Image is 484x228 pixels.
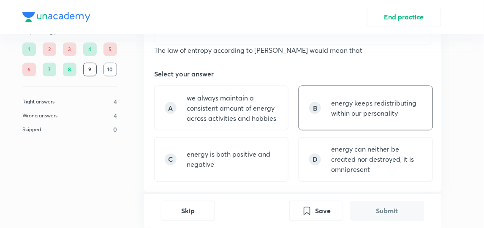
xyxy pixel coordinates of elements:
div: D [309,154,321,166]
h5: Select your answer [154,69,214,79]
div: 6 [22,63,36,76]
button: Submit [350,201,424,221]
div: 7 [43,63,56,76]
button: End practice [367,7,441,27]
div: 1 [22,43,36,56]
p: 4 [114,111,117,120]
div: B [309,102,321,114]
div: 8 [63,63,76,76]
div: C [165,154,177,166]
p: 0 [113,125,117,134]
p: we always maintain a consistent amount of energy across activities and hobbies [187,93,278,123]
p: Right answers [22,98,54,106]
button: Save [289,201,343,221]
p: energy can neither be created nor destroyed, it is omnipresent [331,144,422,175]
div: 10 [103,63,117,76]
img: Company Logo [22,12,90,22]
div: A [165,102,177,114]
p: energy keeps redistributing within our personality [331,98,422,118]
div: 9 [83,63,97,76]
div: 2 [43,43,56,56]
div: 4 [83,43,97,56]
p: Wrong answers [22,112,57,119]
p: The law of entropy according to [PERSON_NAME] would mean that [154,45,431,55]
p: 4 [114,97,117,106]
p: energy is both positive and negative [187,149,278,170]
p: Skipped [22,126,41,133]
div: 5 [103,43,117,56]
button: Skip [161,201,215,221]
div: 3 [63,43,76,56]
